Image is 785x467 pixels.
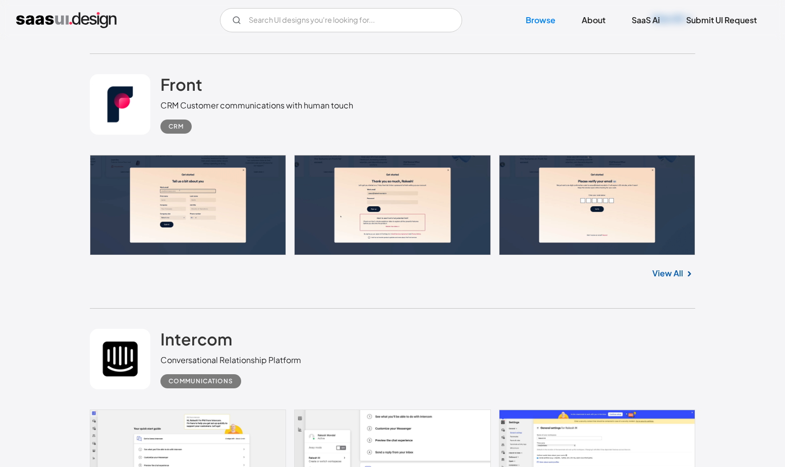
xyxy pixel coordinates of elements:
[160,74,202,94] h2: Front
[220,8,462,32] form: Email Form
[169,121,184,133] div: CRM
[160,329,232,349] h2: Intercom
[652,267,683,279] a: View All
[160,329,232,354] a: Intercom
[160,74,202,99] a: Front
[220,8,462,32] input: Search UI designs you're looking for...
[160,354,301,366] div: Conversational Relationship Platform
[514,9,568,31] a: Browse
[674,9,769,31] a: Submit UI Request
[570,9,618,31] a: About
[169,375,233,387] div: Communications
[160,99,353,111] div: CRM Customer communications with human touch
[16,12,117,28] a: home
[620,9,672,31] a: SaaS Ai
